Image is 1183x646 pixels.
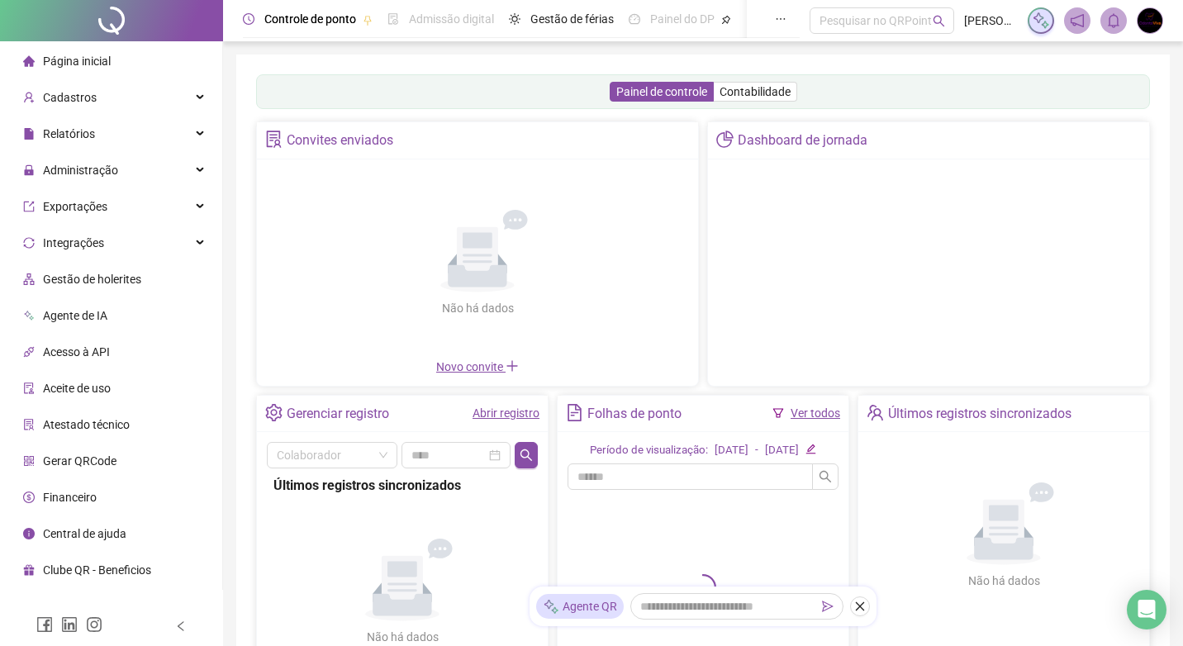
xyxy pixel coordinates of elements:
[43,491,97,504] span: Financeiro
[23,492,35,503] span: dollar
[273,475,531,496] div: Últimos registros sincronizados
[543,598,559,615] img: sparkle-icon.fc2bf0ac1784a2077858766a79e2daf3.svg
[287,126,393,154] div: Convites enviados
[23,92,35,103] span: user-add
[1032,12,1050,30] img: sparkle-icon.fc2bf0ac1784a2077858766a79e2daf3.svg
[401,299,553,317] div: Não há dados
[61,616,78,633] span: linkedin
[43,382,111,395] span: Aceite de uso
[243,13,254,25] span: clock-circle
[755,442,758,459] div: -
[1127,590,1166,629] div: Open Intercom Messenger
[520,449,533,462] span: search
[590,442,708,459] div: Período de visualização:
[738,126,867,154] div: Dashboard de jornada
[928,572,1080,590] div: Não há dados
[436,360,519,373] span: Novo convite
[23,419,35,430] span: solution
[566,404,583,421] span: file-text
[43,527,126,540] span: Central de ajuda
[530,12,614,26] span: Gestão de férias
[23,55,35,67] span: home
[264,12,356,26] span: Controle de ponto
[265,131,283,148] span: solution
[43,91,97,104] span: Cadastros
[473,406,539,420] a: Abrir registro
[23,237,35,249] span: sync
[43,236,104,249] span: Integrações
[36,616,53,633] span: facebook
[23,346,35,358] span: api
[43,55,111,68] span: Página inicial
[265,404,283,421] span: setting
[509,13,520,25] span: sun
[506,359,519,373] span: plus
[716,131,734,148] span: pie-chart
[616,85,707,98] span: Painel de controle
[933,15,945,27] span: search
[23,564,35,576] span: gift
[287,400,389,428] div: Gerenciar registro
[326,628,478,646] div: Não há dados
[175,620,187,632] span: left
[23,201,35,212] span: export
[765,442,799,459] div: [DATE]
[23,128,35,140] span: file
[721,15,731,25] span: pushpin
[86,616,102,633] span: instagram
[888,400,1071,428] div: Últimos registros sincronizados
[43,345,110,359] span: Acesso à API
[629,13,640,25] span: dashboard
[387,13,399,25] span: file-done
[43,164,118,177] span: Administração
[1138,8,1162,33] img: 91220
[715,442,748,459] div: [DATE]
[23,273,35,285] span: apartment
[819,470,832,483] span: search
[43,454,116,468] span: Gerar QRCode
[1106,13,1121,28] span: bell
[791,406,840,420] a: Ver todos
[746,13,758,25] span: book
[43,418,130,431] span: Atestado técnico
[587,400,682,428] div: Folhas de ponto
[23,382,35,394] span: audit
[867,404,884,421] span: team
[822,601,834,612] span: send
[43,563,151,577] span: Clube QR - Beneficios
[720,85,791,98] span: Contabilidade
[23,164,35,176] span: lock
[854,601,866,612] span: close
[772,407,784,419] span: filter
[23,528,35,539] span: info-circle
[43,127,95,140] span: Relatórios
[650,12,715,26] span: Painel do DP
[775,13,786,25] span: ellipsis
[964,12,1018,30] span: [PERSON_NAME]
[23,455,35,467] span: qrcode
[536,594,624,619] div: Agente QR
[43,273,141,286] span: Gestão de holerites
[43,309,107,322] span: Agente de IA
[409,12,494,26] span: Admissão digital
[363,15,373,25] span: pushpin
[805,444,816,454] span: edit
[1070,13,1085,28] span: notification
[43,200,107,213] span: Exportações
